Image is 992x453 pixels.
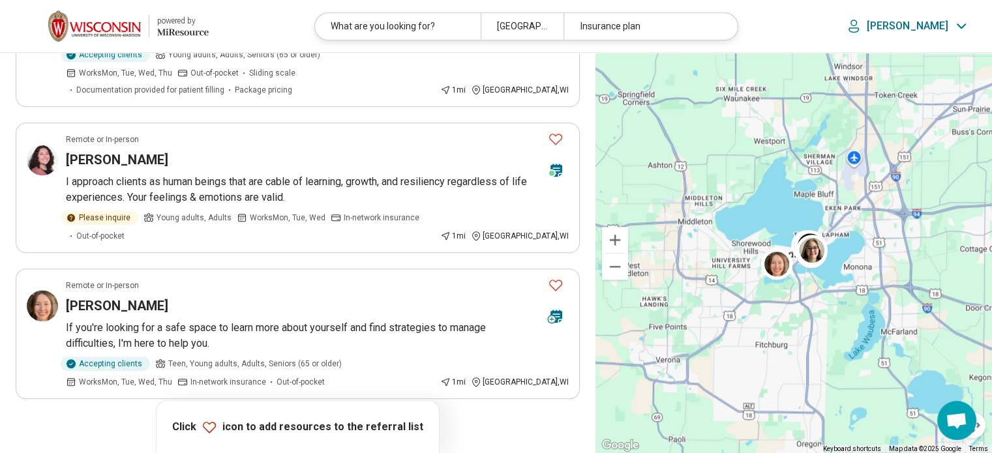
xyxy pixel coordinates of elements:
[471,376,569,388] div: [GEOGRAPHIC_DATA] , WI
[481,13,564,40] div: [GEOGRAPHIC_DATA], [GEOGRAPHIC_DATA]
[564,13,729,40] div: Insurance plan
[235,84,292,96] span: Package pricing
[250,212,325,224] span: Works Mon, Tue, Wed
[79,376,172,388] span: Works Mon, Tue, Wed, Thu
[602,254,628,280] button: Zoom out
[76,84,224,96] span: Documentation provided for patient filling
[471,84,569,96] div: [GEOGRAPHIC_DATA] , WI
[190,376,266,388] span: In-network insurance
[602,227,628,253] button: Zoom in
[157,15,209,27] div: powered by
[543,126,569,153] button: Favorite
[249,67,295,79] span: Sliding scale
[66,134,139,145] p: Remote or In-person
[168,358,342,370] span: Teen, Young adults, Adults, Seniors (65 or older)
[61,357,150,371] div: Accepting clients
[21,10,209,42] a: University of Wisconsin-Madisonpowered by
[48,10,141,42] img: University of Wisconsin-Madison
[867,20,948,33] p: [PERSON_NAME]
[66,320,569,351] p: If you're looking for a safe space to learn more about yourself and find strategies to manage dif...
[157,212,232,224] span: Young adults, Adults
[440,84,466,96] div: 1 mi
[190,67,239,79] span: Out-of-pocket
[79,67,172,79] span: Works Mon, Tue, Wed, Thu
[66,151,168,169] h3: [PERSON_NAME]
[66,280,139,291] p: Remote or In-person
[168,49,320,61] span: Young adults, Adults, Seniors (65 or older)
[969,445,988,452] a: Terms (opens in new tab)
[937,401,976,440] div: Open chat
[440,230,466,242] div: 1 mi
[66,297,168,315] h3: [PERSON_NAME]
[790,230,822,261] div: 3
[66,174,569,205] p: I approach clients as human beings that are cable of learning, growth, and resiliency regardless ...
[61,211,138,225] div: Please inquire
[344,212,419,224] span: In-network insurance
[315,13,481,40] div: What are you looking for?
[440,376,466,388] div: 1 mi
[172,419,423,435] p: Click icon to add resources to the referral list
[543,272,569,299] button: Favorite
[889,445,961,452] span: Map data ©2025 Google
[61,48,150,62] div: Accepting clients
[471,230,569,242] div: [GEOGRAPHIC_DATA] , WI
[277,376,325,388] span: Out-of-pocket
[76,230,125,242] span: Out-of-pocket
